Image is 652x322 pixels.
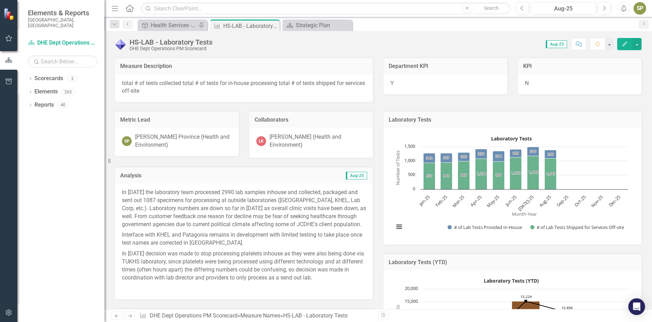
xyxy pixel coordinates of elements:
[533,5,593,13] div: Aug-25
[139,21,197,30] a: Health Services - Promote, educate, and improve the health and well-being of patients in need of ...
[122,230,366,248] p: Interface with KHEL and Patagonia remains in development with limited testing to take place once ...
[424,163,435,189] path: Jan-25, 931. # of Lab Tests Shipped for Services Off-site.
[458,161,470,189] path: Mar-25, 987. # of Lab Tests Shipped for Services Off-site.
[441,153,452,162] path: Feb-25, 327. # of Lab Tests Provided In-House.
[493,151,505,161] path: May-25, 374. # of Lab Tests Provided In-House.
[523,63,637,69] h3: KPI
[590,194,604,208] text: Nov-25
[223,22,278,30] div: HS-LAB - Laboratory Tests
[67,76,78,82] div: 3
[256,136,266,146] div: LK
[607,194,622,208] text: Dec-25
[28,55,98,68] input: Search Below...
[150,312,238,319] a: DHE Dept Operations PM Scorecard
[461,154,467,159] text: 309
[458,152,470,161] path: Mar-25, 309. # of Lab Tests Provided In-House.
[34,101,54,109] a: Reports
[389,259,636,266] h3: Laboratory Tests (YTD)
[561,305,573,310] text: 10,896
[283,312,348,319] div: HS-LAB - Laboratory Tests
[484,5,499,11] span: Search
[122,189,366,230] p: In [DATE] the laboratory team processed 2990 lab samples inhouse and collected, packaged and sent...
[530,149,536,154] text: 310
[434,194,448,208] text: Feb-25
[3,8,16,20] img: ClearPoint Strategy
[413,185,415,192] text: 0
[520,294,532,299] text: 15,224
[424,147,620,190] g: # of Lab Tests Shipped for Services Off-site, bar series 2 of 2 with 12 bars.
[545,158,557,189] path: Aug-25, 1,087. # of Lab Tests Shipped for Services Off-site.
[443,155,450,160] text: 327
[28,17,98,29] small: [GEOGRAPHIC_DATA], [GEOGRAPHIC_DATA]
[120,63,368,69] h3: Measure Description
[424,147,620,163] g: # of Lab Tests Provided In-House, bar series 1 of 2 with 12 bars.
[527,156,539,189] path: Jul-25, 1,179. # of Lab Tests Shipped for Services Off-site.
[57,102,69,108] div: 40
[130,46,212,51] div: DHE Dept Operations PM Scorecard
[634,2,646,15] button: SP
[538,194,552,208] text: Aug-25
[389,63,502,69] h3: Department KPI
[426,155,433,160] text: 342
[485,194,500,209] text: May-25
[405,285,418,291] text: 20,000
[546,40,567,48] span: Aug-25
[628,298,645,315] div: Open Intercom Messenger
[511,170,521,175] text: 1,120
[270,133,366,149] div: [PERSON_NAME] (Health and Environment)
[408,171,415,177] text: 500
[510,157,522,189] path: Jun-25, 1,120. # of Lab Tests Shipped for Services Off-site.
[461,172,467,177] text: 987
[496,154,502,159] text: 374
[346,172,367,179] span: Aug-25
[151,21,197,30] div: Health Services - Promote, educate, and improve the health and well-being of patients in need of ...
[493,161,505,189] path: May-25, 977. # of Lab Tests Shipped for Services Off-site.
[491,135,532,142] text: Laboratory Tests
[389,117,636,123] h3: Laboratory Tests
[405,298,418,304] text: 15,000
[496,172,502,177] text: 977
[525,300,527,303] path: 2024, 15,224. # Total Lab Tests (YTD).
[556,194,570,208] text: Sep-25
[122,80,365,94] span: total # of tests collected total # of tests for in-house processing total # of tests shipped for ...
[469,194,483,208] text: Apr-25
[61,89,75,95] div: 265
[120,172,242,179] h3: Analysis
[130,38,212,46] div: HS-LAB - Laboratory Tests
[122,248,366,283] p: In [DATE] decision was made to stop processing platelets inhouse as they were also being done via...
[546,171,556,176] text: 1,087
[478,151,484,156] text: 350
[34,75,63,83] a: Scorecards
[140,312,373,320] div: » »
[284,21,350,30] a: Strategic Plan
[530,224,625,230] button: Show # of Lab Tests Shipped for Services Off-site
[512,211,537,217] text: Month-Year
[531,2,596,15] button: Aug-25
[28,9,98,17] span: Elements & Reports
[573,194,587,208] text: Oct-25
[34,88,58,96] a: Elements
[426,173,433,178] text: 931
[443,173,450,178] text: 941
[417,194,431,208] text: Jan-25
[529,170,538,175] text: 1,179
[517,194,535,212] text: [DATE]-25
[527,147,539,156] path: Jul-25, 310. # of Lab Tests Provided In-House.
[475,159,487,189] path: Apr-25, 1,074. # of Lab Tests Shipped for Services Off-site.
[296,21,350,30] div: Strategic Plan
[394,222,404,232] button: View chart menu, Laboratory Tests
[448,224,522,230] button: Show # of Lab Tests Provided In-House
[484,277,539,284] text: Laboratory Tests (YTD)
[513,151,519,155] text: 289
[120,117,234,123] h3: Metric Lead
[122,136,132,146] div: SP
[240,312,280,319] a: Measure Names
[28,39,98,47] a: DHE Dept Operations PM Scorecard
[545,150,557,158] path: Aug-25, 299. # of Lab Tests Provided In-House.
[115,39,126,50] img: Data Only
[504,194,518,208] text: Jun-25
[255,117,368,123] h3: Collaborators
[135,133,232,149] div: [PERSON_NAME] Province (Health and Environment)
[141,2,511,15] input: Search ClearPoint...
